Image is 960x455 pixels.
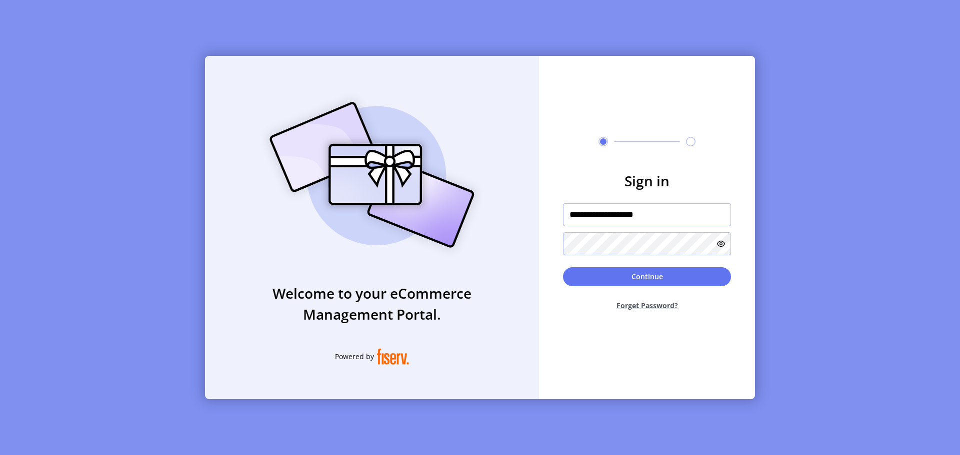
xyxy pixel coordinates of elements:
button: Continue [563,267,731,286]
span: Powered by [335,351,374,362]
h3: Sign in [563,170,731,191]
h3: Welcome to your eCommerce Management Portal. [205,283,539,325]
img: card_Illustration.svg [254,91,489,259]
button: Forget Password? [563,292,731,319]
